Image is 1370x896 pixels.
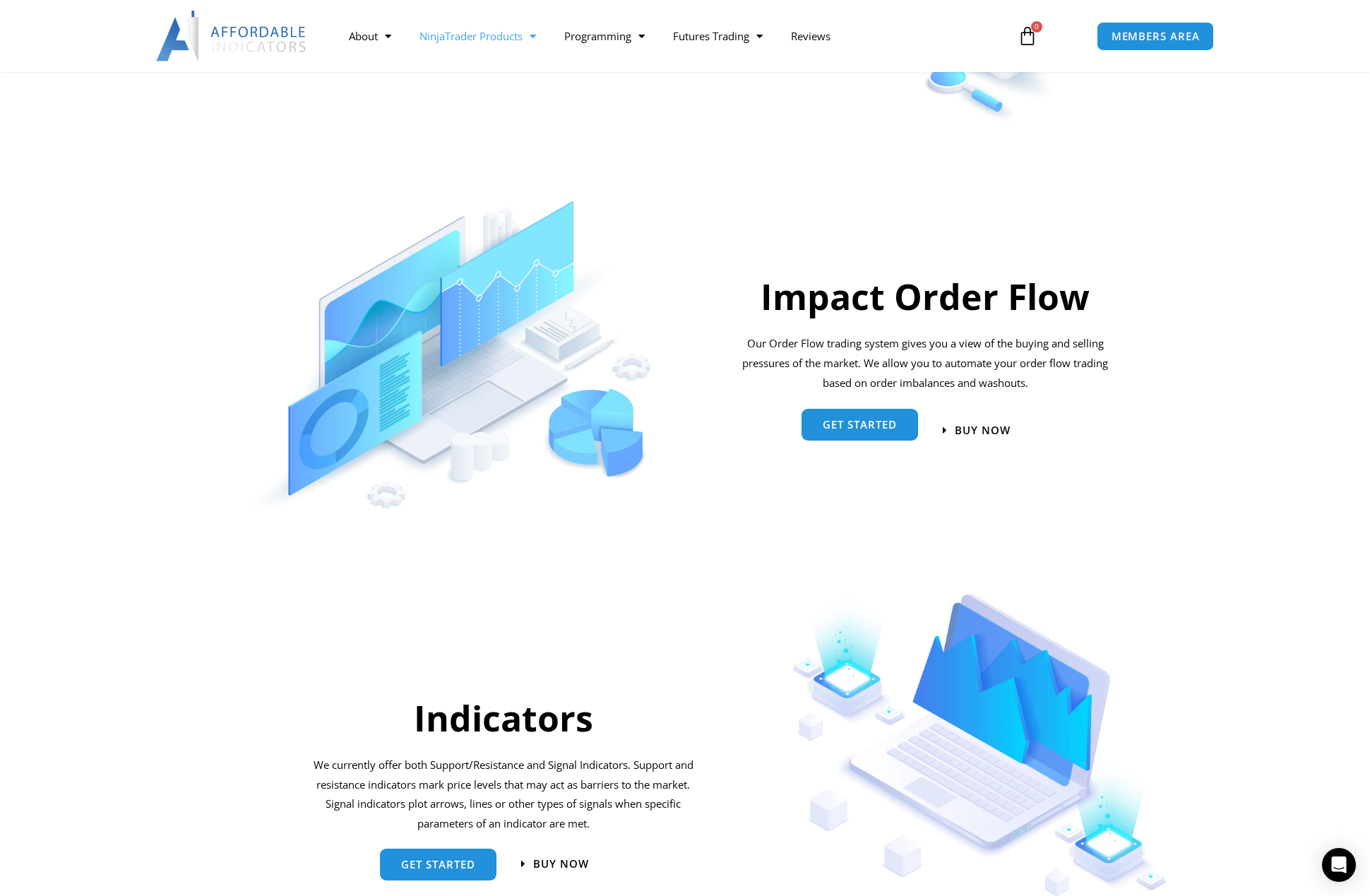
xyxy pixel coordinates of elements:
a: get started [380,849,496,880]
p: We currently offer both Support/Resistance and Signal Indicators. Support and resistance indicato... [304,755,703,834]
a: Buy now [521,859,589,869]
a: Get started [802,409,918,441]
div: Our Order Flow trading system gives you a view of the buying and selling pressures of the market.... [735,334,1115,393]
a: Reviews [777,20,845,52]
a: BUY NOW [943,425,1011,436]
span: Get started [823,419,897,430]
a: Futures Trading [659,20,777,52]
h2: Impact Order Flow [735,274,1115,320]
a: About [335,20,405,52]
nav: Menu [335,20,1001,52]
div: Open Intercom Messenger [1322,848,1356,882]
span: BUY NOW [955,425,1011,436]
a: MEMBERS AREA [1097,22,1215,51]
img: LogoAI | Affordable Indicators – NinjaTrader [156,11,308,61]
a: Programming [550,20,659,52]
a: 0 [996,16,1059,56]
span: 0 [1031,21,1042,32]
span: MEMBERS AREA [1112,31,1200,42]
span: get started [401,859,475,870]
span: Buy now [533,859,589,869]
img: OrderFlow | Affordable Indicators – NinjaTrader [251,201,650,512]
h2: Indicators [304,695,703,741]
a: NinjaTrader Products [405,20,550,52]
